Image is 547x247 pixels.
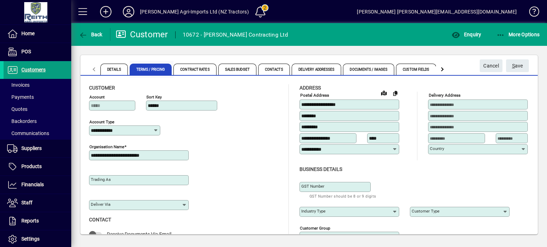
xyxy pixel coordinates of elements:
div: [PERSON_NAME] Agri-Imports Ltd (NZ Tractors) [140,6,249,17]
a: POS [4,43,71,61]
span: Contract Rates [173,64,216,75]
span: Financials [21,182,44,187]
mat-label: Organisation name [89,144,124,149]
span: More Options [496,32,540,37]
span: POS [21,49,31,54]
a: Financials [4,176,71,194]
span: Cancel [483,60,499,72]
span: Terms / Pricing [130,64,172,75]
mat-label: Deliver via [91,202,110,207]
a: Products [4,158,71,176]
span: Customer [89,85,115,91]
div: 10672 - [PERSON_NAME] Contracting Ltd [183,29,288,41]
mat-label: Account [89,95,105,100]
span: Communications [7,130,49,136]
span: Reports [21,218,39,224]
div: [PERSON_NAME] [PERSON_NAME][EMAIL_ADDRESS][DOMAIN_NAME] [357,6,517,17]
a: Quotes [4,103,71,115]
span: Payments [7,94,34,100]
span: Products [21,163,42,169]
a: Reports [4,212,71,230]
a: View on map [378,87,390,98]
span: Documents / Images [343,64,394,75]
app-page-header-button: Back [71,28,110,41]
button: Back [77,28,104,41]
mat-label: Sort key [146,95,162,100]
span: Details [100,64,128,75]
span: S [512,63,515,69]
button: Cancel [480,59,502,72]
span: Receive Documents Via Email [107,231,171,237]
span: Suppliers [21,145,42,151]
a: Staff [4,194,71,212]
mat-label: Country [430,146,444,151]
a: Suppliers [4,140,71,157]
span: Delivery Addresses [292,64,342,75]
button: Save [506,59,529,72]
span: ave [512,60,523,72]
span: Invoices [7,82,30,88]
span: Customers [21,67,46,73]
span: Contacts [258,64,290,75]
button: Profile [117,5,140,18]
a: Home [4,25,71,43]
a: Knowledge Base [524,1,538,25]
span: Quotes [7,106,27,112]
button: Add [94,5,117,18]
span: Staff [21,200,32,205]
span: Settings [21,236,40,242]
span: Backorders [7,118,37,124]
a: Payments [4,91,71,103]
span: Back [79,32,103,37]
mat-label: Trading as [91,177,111,182]
span: Business details [299,166,342,172]
mat-label: Account Type [89,119,114,124]
span: Address [299,85,321,91]
a: Backorders [4,115,71,127]
span: Contact [89,217,111,222]
button: Enquiry [450,28,483,41]
a: Communications [4,127,71,139]
span: Enquiry [452,32,481,37]
span: Sales Budget [218,64,256,75]
mat-hint: GST Number should be 8 or 9 digits [309,192,376,200]
mat-label: Industry type [301,209,325,214]
span: Custom Fields [396,64,436,75]
a: Invoices [4,79,71,91]
button: Copy to Delivery address [390,87,401,99]
mat-label: GST Number [301,184,324,189]
span: Home [21,31,35,36]
mat-label: Customer group [300,225,330,230]
mat-label: Customer type [412,209,439,214]
button: More Options [495,28,542,41]
div: Customer [116,29,168,40]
